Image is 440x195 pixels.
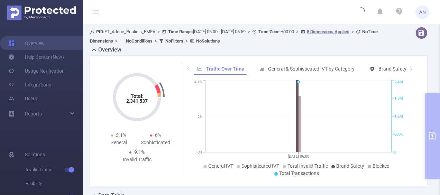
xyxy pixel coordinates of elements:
[307,29,349,34] u: 8 Dimensions Applied
[131,93,144,99] tspan: Total:
[259,66,264,71] i: icon: bar-chart
[7,6,76,20] img: Protected Media
[8,50,64,64] a: Help Center (New)
[155,29,162,34] span: >
[137,139,174,146] div: Sophisticated
[198,115,202,120] tspan: 2%
[90,29,378,44] span: FT_Adobe_Publicis_EMEA [DATE] 06:00 - [DATE] 06:59 +00:00
[98,46,121,54] h2: Overview
[8,36,45,50] a: Overview
[409,66,413,71] i: icon: right
[25,111,42,117] span: Reports
[246,29,252,34] span: >
[241,163,279,169] span: Sophisticated IVT
[100,139,137,146] div: General
[373,163,389,169] span: Blocked
[394,114,403,119] tspan: 1.2M
[349,29,356,34] span: >
[394,96,403,101] tspan: 1.8M
[378,66,430,72] span: Brand Safety (Detected)
[155,132,161,138] span: 6%
[206,66,244,72] span: Traffic Over Time
[26,163,83,177] span: Invalid Traffic
[394,150,396,155] tspan: 0
[183,38,190,44] span: >
[25,148,45,161] span: Solutions
[116,132,126,138] span: 3.1%
[126,38,153,44] b: No Conditions
[258,29,281,34] b: Time Zone:
[96,29,104,34] b: PID:
[196,38,220,44] b: No Solutions
[126,98,148,104] tspan: 2,341,537
[134,149,145,155] span: 9.1%
[26,177,83,191] span: Visibility
[268,66,355,72] span: General & Sophisticated IVT by Category
[186,66,190,71] i: icon: left
[197,66,202,71] i: icon: line-chart
[394,132,403,137] tspan: 600K
[8,78,51,92] a: Integrations
[294,29,301,34] span: >
[165,38,183,44] b: No Filters
[25,107,42,121] a: Reports
[357,7,365,17] i: icon: loading
[208,163,233,169] span: General IVT
[394,80,403,85] tspan: 2.4M
[419,5,426,19] span: AN
[194,80,202,85] tspan: 4.1%
[8,92,37,105] a: Users
[168,29,193,34] b: Time Range:
[279,170,319,176] span: Total Transactions
[90,29,96,34] i: icon: user
[119,156,156,163] div: Invalid Traffic
[8,64,65,78] a: Usage Notification
[153,38,159,44] span: >
[113,38,120,44] span: >
[336,163,364,169] span: Brand Safety
[198,150,202,155] tspan: 0%
[288,154,309,159] tspan: [DATE] 06:00
[287,163,328,169] span: Total Invalid Traffic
